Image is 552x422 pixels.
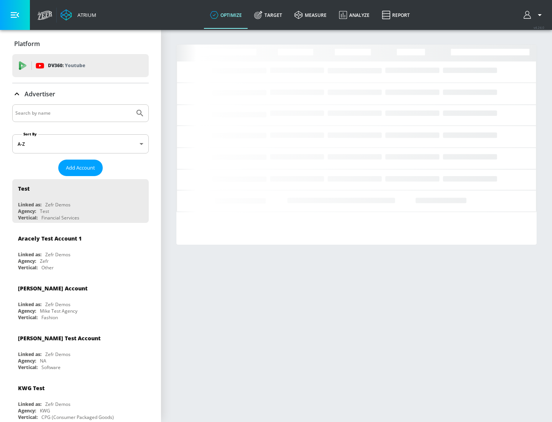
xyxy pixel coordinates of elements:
div: A-Z [12,134,149,153]
p: Youtube [65,61,85,69]
div: Linked as: [18,251,41,258]
div: Linked as: [18,201,41,208]
div: Vertical: [18,414,38,420]
div: Agency: [18,407,36,414]
div: Zefr Demos [45,201,71,208]
div: Aracely Test Account 1 [18,235,82,242]
a: Target [248,1,288,29]
div: Zefr Demos [45,251,71,258]
div: Zefr [40,258,49,264]
div: Platform [12,33,149,54]
div: [PERSON_NAME] Test Account [18,335,100,342]
div: Linked as: [18,351,41,358]
div: Mike Test Agency [40,308,77,314]
div: TestLinked as:Zefr DemosAgency:TestVertical:Financial Services [12,179,149,223]
p: DV360: [48,61,85,70]
div: [PERSON_NAME] Test AccountLinked as:Zefr DemosAgency:NAVertical:Software [12,329,149,373]
div: Agency: [18,208,36,214]
div: KWG [40,407,50,414]
div: Financial Services [41,214,79,221]
div: Aracely Test Account 1Linked as:Zefr DemosAgency:ZefrVertical:Other [12,229,149,273]
div: Vertical: [18,314,38,321]
div: Atrium [74,12,96,18]
div: Software [41,364,61,371]
div: Agency: [18,258,36,264]
div: Agency: [18,308,36,314]
span: v 4.24.0 [534,25,544,30]
div: Fashion [41,314,58,321]
div: Advertiser [12,83,149,105]
div: Vertical: [18,264,38,271]
div: Zefr Demos [45,401,71,407]
p: Platform [14,40,40,48]
a: Report [376,1,416,29]
label: Sort By [22,132,38,137]
div: Linked as: [18,301,41,308]
div: [PERSON_NAME] AccountLinked as:Zefr DemosAgency:Mike Test AgencyVertical:Fashion [12,279,149,323]
input: Search by name [15,108,131,118]
div: CPG (Consumer Packaged Goods) [41,414,114,420]
p: Advertiser [25,90,55,98]
div: Test [40,208,49,214]
div: Other [41,264,54,271]
button: Add Account [58,160,103,176]
a: Analyze [333,1,376,29]
div: [PERSON_NAME] Account [18,285,87,292]
div: Vertical: [18,214,38,221]
a: Atrium [61,9,96,21]
div: Agency: [18,358,36,364]
div: Linked as: [18,401,41,407]
div: Vertical: [18,364,38,371]
span: Add Account [66,163,95,172]
div: Zefr Demos [45,301,71,308]
div: Zefr Demos [45,351,71,358]
div: NA [40,358,46,364]
div: DV360: Youtube [12,54,149,77]
div: KWG Test [18,384,44,392]
div: Test [18,185,30,192]
a: measure [288,1,333,29]
a: optimize [204,1,248,29]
